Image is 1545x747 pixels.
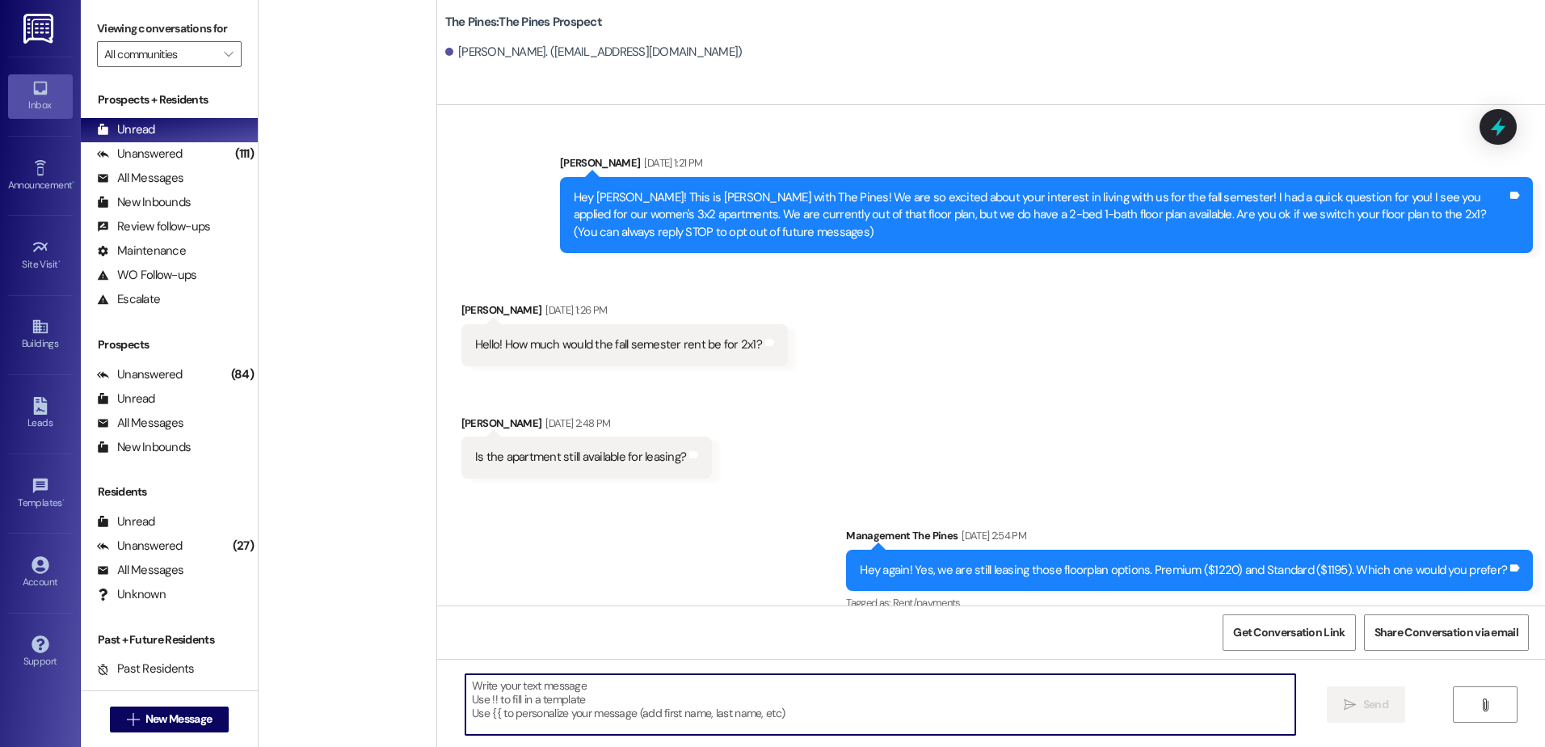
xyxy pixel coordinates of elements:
[231,141,258,167] div: (111)
[97,538,183,555] div: Unanswered
[110,707,229,732] button: New Message
[81,336,258,353] div: Prospects
[224,48,233,61] i: 
[81,91,258,108] div: Prospects + Residents
[227,362,258,387] div: (84)
[145,711,212,728] span: New Message
[8,392,73,436] a: Leads
[97,194,191,211] div: New Inbounds
[461,302,788,324] div: [PERSON_NAME]
[958,527,1026,544] div: [DATE] 2:54 PM
[1344,698,1356,711] i: 
[1233,624,1345,641] span: Get Conversation Link
[104,41,216,67] input: All communities
[127,713,139,726] i: 
[846,591,1533,614] div: Tagged as:
[860,562,1507,579] div: Hey again! Yes, we are still leasing those floorplan options. Premium ($1220) and Standard ($1195...
[1375,624,1518,641] span: Share Conversation via email
[541,415,610,432] div: [DATE] 2:48 PM
[1364,614,1529,651] button: Share Conversation via email
[97,291,160,308] div: Escalate
[97,121,155,138] div: Unread
[1479,698,1491,711] i: 
[81,631,258,648] div: Past + Future Residents
[72,177,74,188] span: •
[445,14,602,31] b: The Pines: The Pines Prospect
[1363,696,1388,713] span: Send
[97,366,183,383] div: Unanswered
[97,415,183,432] div: All Messages
[97,243,186,260] div: Maintenance
[97,218,210,235] div: Review follow-ups
[475,449,686,466] div: Is the apartment still available for leasing?
[62,495,65,506] span: •
[8,551,73,595] a: Account
[229,534,258,559] div: (27)
[8,631,73,674] a: Support
[97,562,183,579] div: All Messages
[97,267,196,284] div: WO Follow-ups
[8,234,73,277] a: Site Visit •
[893,596,961,610] span: Rent/payments
[97,439,191,456] div: New Inbounds
[475,336,762,353] div: Hello! How much would the fall semester rent be for 2x1?
[8,313,73,357] a: Buildings
[97,390,155,407] div: Unread
[97,513,155,530] div: Unread
[97,146,183,162] div: Unanswered
[8,74,73,118] a: Inbox
[445,44,743,61] div: [PERSON_NAME]. ([EMAIL_ADDRESS][DOMAIN_NAME])
[23,14,57,44] img: ResiDesk Logo
[640,154,702,171] div: [DATE] 1:21 PM
[1327,686,1405,723] button: Send
[846,527,1533,550] div: Management The Pines
[97,660,195,677] div: Past Residents
[8,472,73,516] a: Templates •
[1223,614,1355,651] button: Get Conversation Link
[81,483,258,500] div: Residents
[97,170,183,187] div: All Messages
[97,586,166,603] div: Unknown
[541,302,607,319] div: [DATE] 1:26 PM
[461,415,712,437] div: [PERSON_NAME]
[97,16,242,41] label: Viewing conversations for
[560,154,1533,177] div: [PERSON_NAME]
[574,189,1507,241] div: Hey [PERSON_NAME]! This is [PERSON_NAME] with The Pines! We are so excited about your interest in...
[58,256,61,268] span: •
